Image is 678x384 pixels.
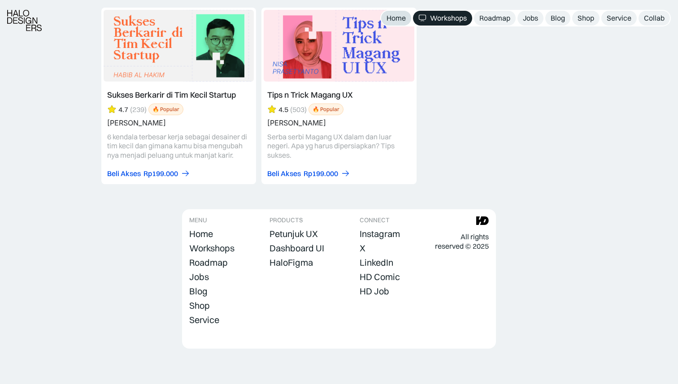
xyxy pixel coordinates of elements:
a: Instagram [360,228,400,240]
div: CONNECT [360,216,390,224]
a: Collab [639,11,670,26]
div: Jobs [189,272,209,282]
div: Blog [551,13,565,23]
div: Home [387,13,406,23]
div: Blog [189,286,208,297]
div: Petunjuk UX [269,229,318,239]
a: HD Job [360,285,389,298]
div: Beli Akses [267,169,301,178]
div: HD Job [360,286,389,297]
a: Workshops [189,242,235,255]
div: Collab [644,13,665,23]
div: Beli Akses [107,169,141,178]
div: Workshops [430,13,467,23]
div: LinkedIn [360,257,393,268]
div: Service [607,13,631,23]
a: X [360,242,365,255]
div: Instagram [360,229,400,239]
a: Service [601,11,637,26]
div: Jobs [523,13,538,23]
div: Shop [189,300,210,311]
a: Home [381,11,411,26]
a: Jobs [517,11,543,26]
div: Dashboard UI [269,243,324,254]
a: Roadmap [474,11,516,26]
div: Roadmap [479,13,510,23]
a: Beli AksesRp199.000 [267,169,350,178]
a: Blog [545,11,570,26]
a: Workshops [413,11,472,26]
div: Rp199.000 [143,169,178,178]
a: Dashboard UI [269,242,324,255]
a: Roadmap [189,256,228,269]
a: LinkedIn [360,256,393,269]
div: Service [189,315,219,325]
div: Shop [578,13,594,23]
div: HD Comic [360,272,400,282]
div: X [360,243,365,254]
a: HD Comic [360,271,400,283]
div: Workshops [189,243,235,254]
div: MENU [189,216,207,224]
a: Shop [189,299,210,312]
a: Petunjuk UX [269,228,318,240]
a: Jobs [189,271,209,283]
a: HaloFigma [269,256,313,269]
a: Beli AksesRp199.000 [107,169,190,178]
div: PRODUCTS [269,216,303,224]
div: Rp199.000 [304,169,338,178]
a: Blog [189,285,208,298]
div: Roadmap [189,257,228,268]
a: Home [189,228,213,240]
div: Home [189,229,213,239]
a: Service [189,314,219,326]
div: HaloFigma [269,257,313,268]
div: All rights reserved © 2025 [435,232,489,251]
a: Shop [572,11,600,26]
